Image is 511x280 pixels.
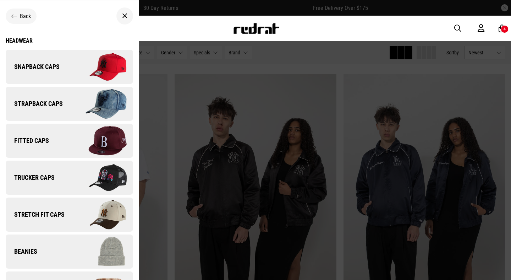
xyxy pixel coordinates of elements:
img: Redrat logo [233,23,280,34]
span: Strapback Caps [6,99,63,108]
div: 4 [504,27,506,32]
a: Headwear [6,37,133,44]
img: Company [69,160,133,195]
a: 4 [499,25,505,32]
span: Trucker Caps [6,173,55,182]
img: Company [69,234,133,269]
button: Open LiveChat chat widget [6,3,27,24]
span: Back [20,13,31,20]
a: Stretch Fit Caps Company [6,198,133,232]
img: Company [69,86,133,122]
img: Company [69,123,133,158]
span: Fitted Caps [6,136,49,145]
a: Fitted Caps Company [6,124,133,158]
span: Stretch Fit Caps [6,210,65,219]
span: Beanies [6,247,37,256]
a: Trucker Caps Company [6,161,133,195]
img: Company [69,49,133,85]
a: Snapback Caps Company [6,50,133,84]
span: Snapback Caps [6,63,60,71]
img: Company [69,197,133,232]
a: Beanies Company [6,235,133,269]
a: Strapback Caps Company [6,87,133,121]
